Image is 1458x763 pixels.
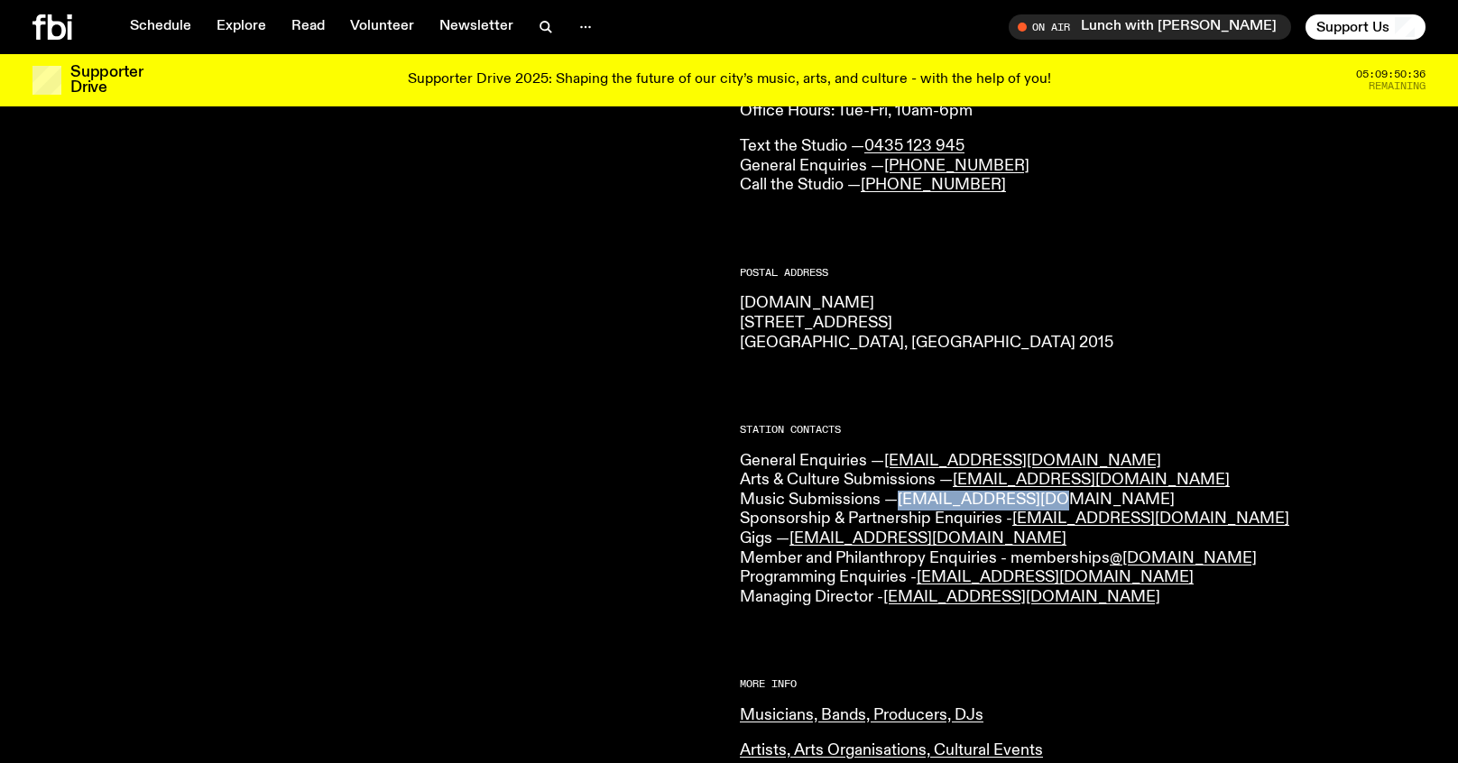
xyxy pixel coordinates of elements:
a: [EMAIL_ADDRESS][DOMAIN_NAME] [953,472,1230,488]
button: Support Us [1306,14,1426,40]
a: [EMAIL_ADDRESS][DOMAIN_NAME] [917,569,1194,585]
a: Explore [206,14,277,40]
h2: More Info [740,679,1426,689]
span: 05:09:50:36 [1356,69,1426,79]
a: [PHONE_NUMBER] [884,158,1029,174]
p: [DOMAIN_NAME] [STREET_ADDRESS] [GEOGRAPHIC_DATA], [GEOGRAPHIC_DATA] 2015 [740,294,1426,353]
a: Volunteer [339,14,425,40]
a: 0435 123 945 [864,138,964,154]
a: Schedule [119,14,202,40]
a: [EMAIL_ADDRESS][DOMAIN_NAME] [1012,510,1289,527]
a: [EMAIL_ADDRESS][DOMAIN_NAME] [883,589,1160,605]
a: [EMAIL_ADDRESS][DOMAIN_NAME] [789,530,1066,547]
span: Support Us [1316,19,1389,35]
span: Remaining [1369,81,1426,91]
a: Musicians, Bands, Producers, DJs [740,707,983,723]
button: On AirLunch with [PERSON_NAME] [1009,14,1291,40]
a: Read [281,14,336,40]
p: Supporter Drive 2025: Shaping the future of our city’s music, arts, and culture - with the help o... [408,72,1051,88]
h3: Supporter Drive [70,65,143,96]
a: [EMAIL_ADDRESS][DOMAIN_NAME] [898,492,1175,508]
a: Artists, Arts Organisations, Cultural Events [740,742,1043,758]
a: [PHONE_NUMBER] [861,177,1006,193]
a: [EMAIL_ADDRESS][DOMAIN_NAME] [884,453,1161,469]
h2: Postal Address [740,268,1426,278]
p: Text the Studio — General Enquiries — Call the Studio — [740,137,1426,196]
p: General Enquiries — Arts & Culture Submissions — Music Submissions — Sponsorship & Partnership En... [740,452,1426,608]
p: Office Hours: Tue-Fri, 10am-6pm [740,102,1426,122]
a: Newsletter [429,14,524,40]
h2: Station Contacts [740,425,1426,435]
a: @[DOMAIN_NAME] [1110,550,1257,566]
